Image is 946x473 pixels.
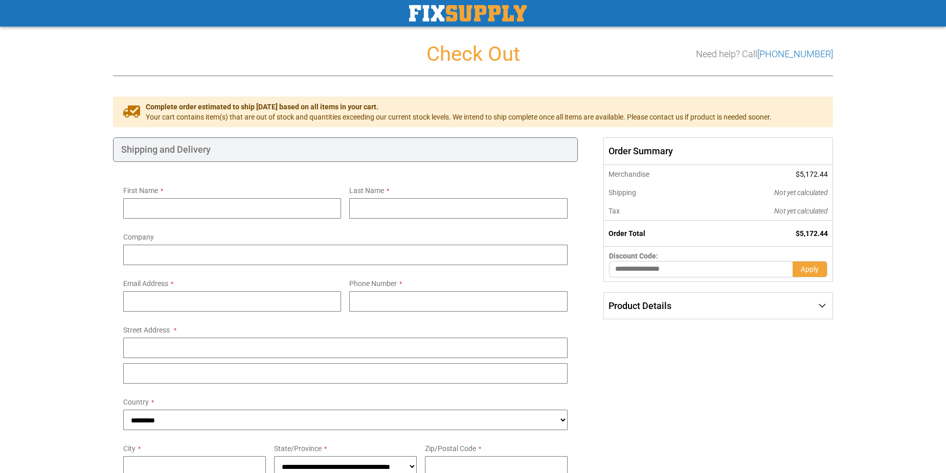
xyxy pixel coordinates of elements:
span: Shipping [609,188,636,197]
th: Tax [603,202,705,221]
span: State/Province [274,444,322,453]
span: Street Address [123,326,170,334]
span: Email Address [123,279,168,288]
span: Country [123,398,149,406]
span: Phone Number [349,279,397,288]
h3: Need help? Call [696,49,833,59]
span: Not yet calculated [774,207,828,215]
span: $5,172.44 [796,170,828,178]
span: Zip/Postal Code [425,444,476,453]
span: First Name [123,186,158,195]
th: Merchandise [603,165,705,183]
span: Order Summary [603,137,833,165]
span: Company [123,233,154,241]
span: Apply [801,265,819,273]
span: Product Details [609,300,671,311]
span: Last Name [349,186,384,195]
a: store logo [409,5,527,21]
span: $5,172.44 [796,229,828,238]
span: City [123,444,136,453]
img: Fix Industrial Supply [409,5,527,21]
a: [PHONE_NUMBER] [757,49,833,59]
button: Apply [793,261,827,277]
strong: Order Total [609,229,645,238]
span: Complete order estimated to ship [DATE] based on all items in your cart. [146,102,772,112]
span: Not yet calculated [774,188,828,197]
span: Discount Code: [609,252,658,260]
span: Your cart contains item(s) that are out of stock and quantities exceeding our current stock level... [146,112,772,122]
h1: Check Out [113,43,833,65]
div: Shipping and Delivery [113,137,578,162]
